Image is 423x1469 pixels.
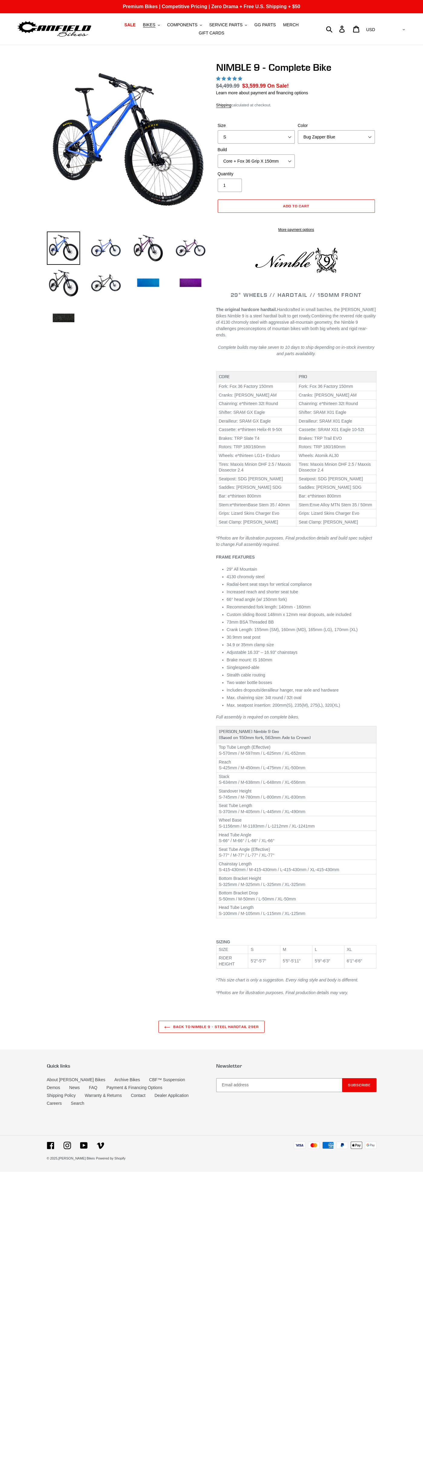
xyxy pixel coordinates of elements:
[296,426,376,434] td: Cassette: SRAM X01 Eagle 10-52t
[315,947,342,953] div: L
[158,1021,265,1033] a: Back to NIMBLE 9 - Steel Hardtail 29er
[216,483,296,492] td: Saddles: [PERSON_NAME] SDG
[227,597,287,602] span: 66° head angle (w/ 150mm fork)
[132,232,165,265] img: Load image into Gallery viewer, NIMBLE 9 - Complete Bike
[131,1093,145,1098] a: Contact
[47,267,80,300] img: Load image into Gallery viewer, NIMBLE 9 - Complete Bike
[114,1077,140,1082] a: Archive Bikes
[227,679,376,686] li: Two water bottle bosses
[216,492,296,501] td: Bar: e*thirteen 800mm
[296,382,376,391] td: Fork: Fox 36 Factory 150mm
[347,958,374,964] div: 6'1"-6'6"
[296,460,376,475] td: Tires: Maxxis Minion DHF 2.5 / Maxxis Dissector 2.4
[132,267,165,300] img: Load image into Gallery viewer, NIMBLE 9 - Complete Bike
[216,903,376,918] td: Head Tube Length S-100mm / M-105mm / L-115mm / XL-125mm
[216,307,277,312] strong: The original hardcore hardtail.
[216,978,359,982] em: *This size chart is only a suggestion. Every riding style and body is different.
[298,122,375,129] label: Color
[47,1063,207,1069] p: Quick links
[124,22,135,28] span: SALE
[342,1078,376,1092] button: Subscribe
[216,787,376,801] td: Standover Height S-745mm / M-780mm / L-800mm / XL-830mm
[164,21,205,29] button: COMPONENTS
[216,434,296,443] td: Brakes: TRP Slate T4
[106,1085,162,1090] a: Payment & Financing Options
[47,1077,106,1082] a: About [PERSON_NAME] Bikes
[143,22,155,28] span: BIKES
[216,371,296,382] th: CORE
[230,502,248,507] span: e*thirteen
[218,227,375,232] a: More payment options
[196,29,227,37] a: GIFT CARDS
[89,232,122,265] img: Load image into Gallery viewer, NIMBLE 9 - Complete Bike
[347,947,374,953] div: XL
[231,291,362,298] span: 29" WHEELS // HARDTAIL // 150MM FRONT
[296,391,376,400] td: Cranks: [PERSON_NAME] AM
[219,955,246,967] div: RIDER HEIGHT
[227,574,265,579] span: 4130 chromoly steel
[48,63,206,221] img: NIMBLE 9 - Complete Bike
[216,62,376,73] h1: NIMBLE 9 - Complete Bike
[216,874,376,889] td: Bottom Bracket Height S-325mm / M-325mm / L-325mm / XL-325mm
[58,1156,95,1160] a: [PERSON_NAME] Bikes
[69,1085,80,1090] a: News
[227,589,298,594] span: Increased reach and shorter seat tube
[167,22,197,28] span: COMPONENTS
[89,1085,97,1090] a: FAQ
[216,83,240,89] s: $4,499.99
[216,1063,376,1069] p: Newsletter
[47,1085,60,1090] a: Demos
[206,21,250,29] button: SERVICE PARTS
[227,612,351,617] span: Custom sliding Boost 148mm x 12mm rear dropouts, axle included
[267,82,289,90] span: On Sale!
[216,555,255,559] b: FRAME FEATURES
[216,536,372,547] em: *Photos are for illustration purposes. Final production details and build spec subject to change.
[296,434,376,443] td: Brakes: TRP Trail EVO
[155,1093,189,1098] a: Dealer Application
[251,21,279,29] a: GG PARTS
[216,816,376,831] td: Wheel Base S-1156mm / M-1183mm / L-1212mm / XL-1241mm
[227,665,259,670] span: Singlespeed-able
[216,726,376,743] th: [PERSON_NAME] Nimble 9 Geo (Based on 150mm fork, 563mm Axle to Crown)
[254,22,276,28] span: GG PARTS
[216,509,296,518] td: Grips: Lizard Skins Charger Evo
[242,83,266,89] span: $3,599.99
[216,443,296,452] td: Rotors: TRP 180/160mm
[216,501,296,509] td: Stem:
[216,758,376,772] td: Reach S-425mm / M-450mm / L-475mm / XL-500mm
[296,509,376,518] td: Grips: Lizard Skins Charger Evo
[315,958,342,964] div: 5'9"-6'3"
[47,232,80,265] img: Load image into Gallery viewer, NIMBLE 9 - Complete Bike
[174,267,207,300] img: Load image into Gallery viewer, NIMBLE 9 - Complete Bike
[227,605,311,609] span: Recommended fork length: 140mm - 160mm
[216,845,376,860] td: Seat Tube Angle (Effective) S-77° / M-77° / L-77° / XL-77°
[218,122,295,129] label: Size
[216,889,376,903] td: Bottom Bracket Drop S-50mm / M-50mm / L-50mm / XL-50mm
[216,102,376,108] div: calculated at checkout.
[227,582,312,587] span: Radial-bent seat stays for vertical compliance
[227,703,340,708] span: Max. seatpost insertion: 200mm(S), 235(M), 275(L), 320(XL)
[216,939,230,944] span: SIZING
[89,267,122,300] img: Load image into Gallery viewer, NIMBLE 9 - Complete Bike
[227,650,298,655] span: Adjustable 16.33“ – 16.93” chainstays
[227,627,358,632] span: Crank Length: 155mm (SM), 160mm (MD), 165mm (LG), 170mm (XL)
[216,475,296,483] td: Seatpost: SDG [PERSON_NAME]
[227,642,274,647] span: 34.9 or 35mm clamp size
[227,695,301,700] span: Max. chainring size: 34t round / 32t oval
[310,502,372,507] span: Enve Alloy MTN Stem 35 / 50mm
[216,426,296,434] td: Cassette: e*thirteen Helix-R 9-50t
[216,518,296,527] td: Seat Clamp: [PERSON_NAME]
[47,1101,62,1106] a: Careers
[227,635,260,640] span: 30.9mm seat post
[296,451,376,460] td: Wheels: Atomik AL30
[216,451,296,460] td: Wheels: e*thirteen LG1+ Enduro
[216,76,243,81] span: 4.88 stars
[47,1093,76,1098] a: Shipping Policy
[227,657,376,663] li: Brake mount: IS 160mm
[296,417,376,426] td: Derailleur: SRAM X01 Eagle
[216,391,296,400] td: Cranks: [PERSON_NAME] AM
[219,947,246,953] div: SIZE
[149,1077,185,1082] a: CBF™ Suspension
[296,501,376,509] td: Stem:
[216,990,348,995] span: *Photos are for illustration purposes. Final production details may vary.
